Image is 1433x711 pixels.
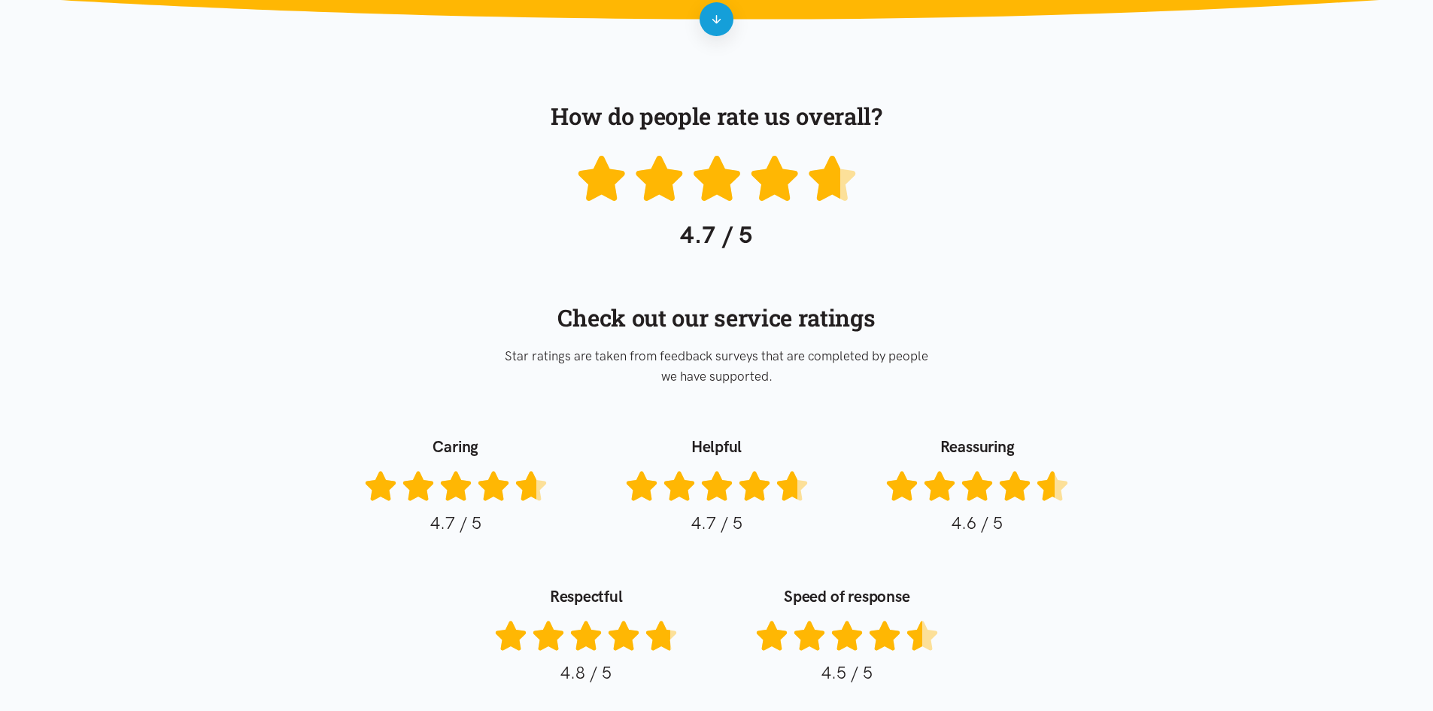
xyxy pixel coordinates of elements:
strong: Respectful [550,587,623,606]
p: 4.7 / 5 [625,509,809,537]
p: 4.7 / 5 [576,216,858,254]
p: 4.5 / 5 [755,659,939,687]
h2: How do people rate us overall? [503,101,930,132]
strong: Reassuring [940,437,1015,456]
p: 4.6 / 5 [885,509,1069,537]
strong: Speed of response [784,587,909,606]
h2: Check out our service ratings [503,302,930,334]
p: 4.7 / 5 [364,509,548,537]
p: 4.8 / 5 [494,659,678,687]
strong: Helpful [691,437,742,456]
strong: Caring [433,437,478,456]
p: Star ratings are taken from feedback surveys that are completed by people we have supported. [503,346,930,387]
